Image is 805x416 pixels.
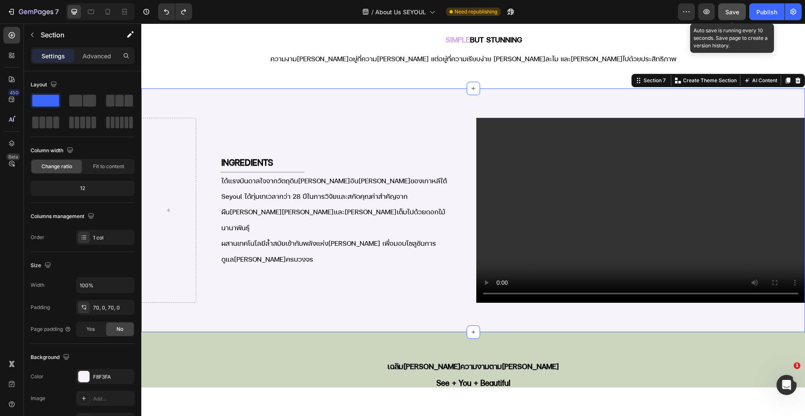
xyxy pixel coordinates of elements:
div: Width [31,281,44,289]
div: 450 [8,89,20,96]
div: Column width [31,145,75,156]
div: Beta [6,153,20,160]
p: Section [41,30,109,40]
div: 12 [32,182,133,194]
button: AI Content [601,52,638,62]
div: 1 col [93,234,132,242]
p: Settings [42,52,65,60]
span: Save [725,8,739,16]
button: 7 [3,3,62,20]
video: Video [335,94,664,279]
div: Size [31,260,53,271]
span: About Us SEYOUL [375,8,426,16]
div: Add... [93,395,132,403]
strong: เฉลิม[PERSON_NAME]ความงามตาม[PERSON_NAME] [246,338,418,348]
span: Change ratio [42,163,72,170]
strong: See + You + Beautiful [295,354,369,365]
div: Layout [31,79,59,91]
div: Padding [31,304,50,311]
iframe: Design area [141,23,805,387]
span: Fit to content [93,163,124,170]
div: Background [31,352,71,363]
div: Columns management [31,211,96,222]
div: Publish [756,8,777,16]
p: Advanced [83,52,111,60]
div: Image [31,395,45,402]
div: Order [31,234,44,241]
iframe: Intercom live chat [776,375,797,395]
button: Save [718,3,746,20]
div: F8F3FA [93,373,132,381]
span: 1 [794,362,800,369]
div: Page padding [31,325,71,333]
div: Color [31,373,44,380]
span: No [117,325,123,333]
p: Create Theme Section [542,53,595,61]
button: Publish [749,3,784,20]
div: Undo/Redo [158,3,192,20]
div: Section 7 [501,53,526,61]
p: 7 [55,7,59,17]
div: 70, 0, 70, 0 [93,304,132,312]
span: Yes [86,325,95,333]
input: Auto [76,278,134,293]
span: Need republishing [454,8,497,16]
span: / [371,8,374,16]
